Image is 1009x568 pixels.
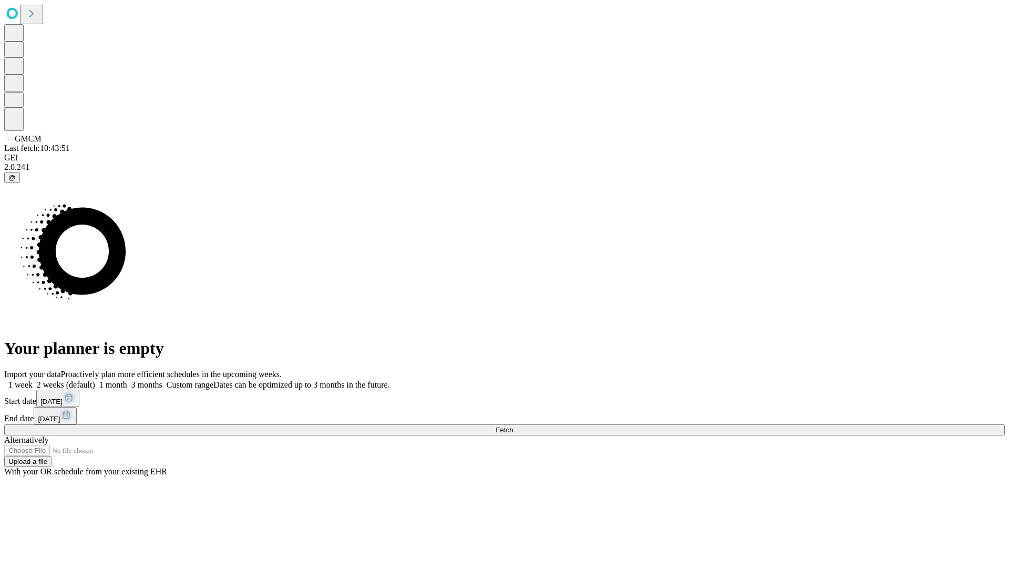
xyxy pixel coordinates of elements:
[38,415,60,423] span: [DATE]
[213,380,389,389] span: Dates can be optimized up to 3 months in the future.
[4,435,48,444] span: Alternatively
[4,153,1005,163] div: GEI
[8,174,16,181] span: @
[167,380,213,389] span: Custom range
[4,144,70,153] span: Last fetch: 10:43:51
[4,467,167,476] span: With your OR schedule from your existing EHR
[4,172,20,183] button: @
[15,134,42,143] span: GMCM
[37,380,95,389] span: 2 weeks (default)
[34,407,77,424] button: [DATE]
[4,370,61,379] span: Import your data
[8,380,33,389] span: 1 week
[4,456,52,467] button: Upload a file
[36,390,79,407] button: [DATE]
[4,163,1005,172] div: 2.0.241
[40,398,63,405] span: [DATE]
[99,380,127,389] span: 1 month
[4,407,1005,424] div: End date
[61,370,282,379] span: Proactively plan more efficient schedules in the upcoming weeks.
[4,424,1005,435] button: Fetch
[4,339,1005,358] h1: Your planner is empty
[496,426,513,434] span: Fetch
[4,390,1005,407] div: Start date
[131,380,162,389] span: 3 months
